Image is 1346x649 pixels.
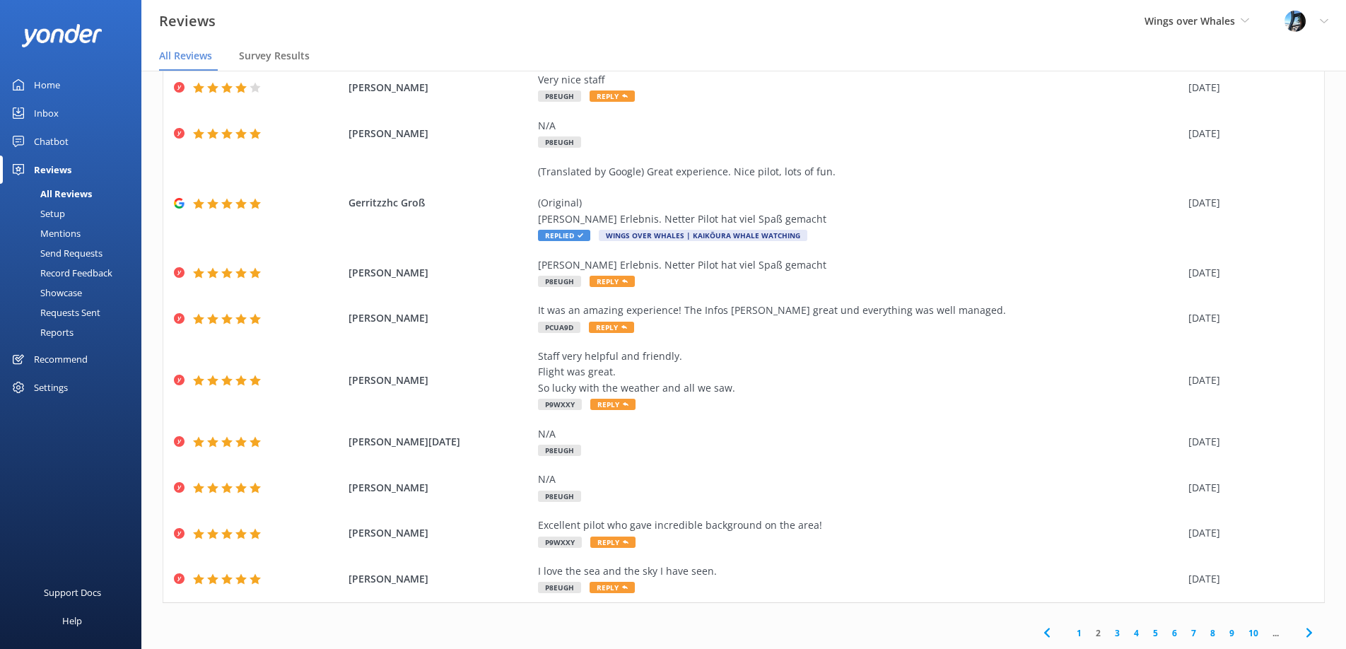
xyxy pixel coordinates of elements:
div: [DATE] [1188,265,1306,281]
div: Setup [8,204,65,223]
a: Setup [8,204,141,223]
a: Send Requests [8,243,141,263]
div: Recommend [34,345,88,373]
a: 7 [1184,626,1203,640]
span: [PERSON_NAME] [349,265,530,281]
img: 145-1635463833.jpg [1284,11,1306,32]
div: N/A [538,472,1181,487]
div: Home [34,71,60,99]
span: Gerritzzhc Groß [349,195,530,211]
div: It was an amazing experience! The Infos [PERSON_NAME] great und everything was well managed. [538,303,1181,318]
h3: Reviews [159,10,216,33]
span: All Reviews [159,49,212,63]
div: Chatbot [34,127,69,156]
div: I love the sea and the sky I have seen. [538,563,1181,579]
span: Reply [590,537,636,548]
div: (Translated by Google) Great experience. Nice pilot, lots of fun. (Original) [PERSON_NAME] Erlebn... [538,164,1181,228]
div: N/A [538,118,1181,134]
span: [PERSON_NAME] [349,373,530,388]
a: Mentions [8,223,141,243]
div: [DATE] [1188,126,1306,141]
a: 5 [1146,626,1165,640]
a: Reports [8,322,141,342]
div: [DATE] [1188,310,1306,326]
a: All Reviews [8,184,141,204]
a: 3 [1108,626,1127,640]
a: Showcase [8,283,141,303]
span: [PERSON_NAME] [349,126,530,141]
div: N/A [538,426,1181,442]
div: Excellent pilot who gave incredible background on the area! [538,518,1181,533]
span: Wings over Whales [1145,14,1235,28]
a: 6 [1165,626,1184,640]
span: [PERSON_NAME] [349,525,530,541]
div: Requests Sent [8,303,100,322]
a: Record Feedback [8,263,141,283]
span: P8EUGH [538,445,581,456]
span: Replied [538,230,590,241]
div: [DATE] [1188,434,1306,450]
div: Send Requests [8,243,103,263]
span: [PERSON_NAME][DATE] [349,434,530,450]
span: Reply [590,276,635,287]
a: 4 [1127,626,1146,640]
div: [DATE] [1188,525,1306,541]
div: [PERSON_NAME] Erlebnis. Netter Pilot hat viel Spaß gemacht [538,257,1181,273]
div: Showcase [8,283,82,303]
div: Support Docs [44,578,101,607]
div: Staff very helpful and friendly. Flight was great. So lucky with the weather and all we saw. [538,349,1181,396]
a: 9 [1222,626,1241,640]
div: Settings [34,373,68,402]
a: 8 [1203,626,1222,640]
span: [PERSON_NAME] [349,571,530,587]
div: [DATE] [1188,80,1306,95]
span: P8EUGH [538,276,581,287]
span: [PERSON_NAME] [349,80,530,95]
span: Reply [590,90,635,102]
a: 2 [1089,626,1108,640]
span: Reply [590,582,635,593]
span: P8EUGH [538,136,581,148]
span: [PERSON_NAME] [349,480,530,496]
span: Reply [590,399,636,410]
div: Very nice staff [538,72,1181,88]
span: P8EUGH [538,491,581,502]
div: [DATE] [1188,195,1306,211]
div: Record Feedback [8,263,112,283]
a: Requests Sent [8,303,141,322]
div: Mentions [8,223,81,243]
span: ... [1265,626,1286,640]
div: Reports [8,322,74,342]
div: [DATE] [1188,373,1306,388]
div: Help [62,607,82,635]
span: P8EUGH [538,582,581,593]
span: P8EUGH [538,90,581,102]
a: 1 [1070,626,1089,640]
span: Survey Results [239,49,310,63]
div: All Reviews [8,184,92,204]
div: Reviews [34,156,71,184]
div: [DATE] [1188,571,1306,587]
div: [DATE] [1188,480,1306,496]
img: yonder-white-logo.png [21,24,103,47]
span: PCUA9D [538,322,580,333]
span: Wings Over Whales | Kaikōura Whale Watching [599,230,807,241]
span: Reply [589,322,634,333]
div: Inbox [34,99,59,127]
a: 10 [1241,626,1265,640]
span: P9WXXY [538,537,582,548]
span: [PERSON_NAME] [349,310,530,326]
span: P9WXXY [538,399,582,410]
